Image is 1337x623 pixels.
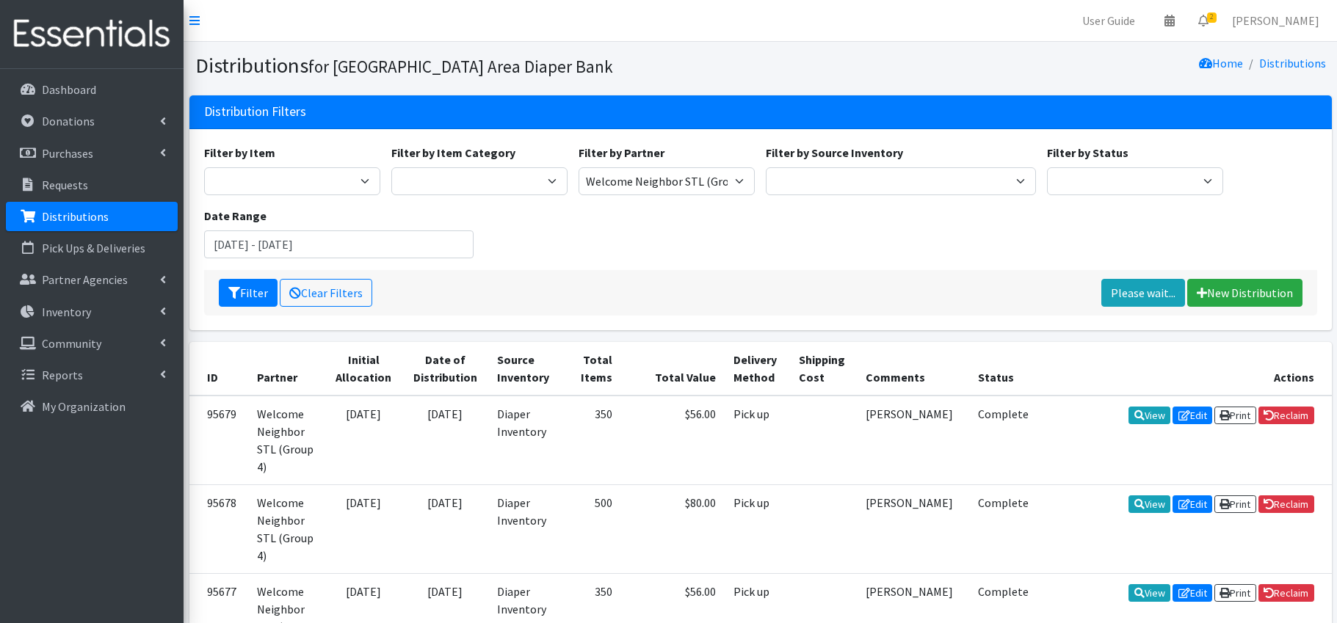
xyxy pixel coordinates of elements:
label: Filter by Item Category [391,144,515,161]
h3: Distribution Filters [204,104,306,120]
img: HumanEssentials [6,10,178,59]
p: Dashboard [42,82,96,97]
label: Filter by Item [204,144,275,161]
a: Inventory [6,297,178,327]
a: Print [1214,584,1256,602]
a: Edit [1173,584,1212,602]
a: [PERSON_NAME] [1220,6,1331,35]
td: Diaper Inventory [488,484,562,573]
th: Source Inventory [488,342,562,396]
th: Status [969,342,1037,396]
label: Filter by Source Inventory [766,144,903,161]
td: 95679 [189,396,248,485]
a: New Distribution [1187,279,1302,307]
p: Community [42,336,101,351]
td: [DATE] [325,484,402,573]
td: 95678 [189,484,248,573]
a: Clear Filters [280,279,372,307]
a: View [1128,584,1170,602]
p: Requests [42,178,88,192]
th: Actions [1038,342,1332,396]
a: Distributions [6,202,178,231]
a: Community [6,329,178,358]
a: Print [1214,495,1256,513]
td: Welcome Neighbor STL (Group 4) [248,484,326,573]
a: Reclaim [1258,495,1314,513]
td: [PERSON_NAME] [857,484,970,573]
a: Pick Ups & Deliveries [6,233,178,263]
button: Filter [219,279,278,307]
th: Delivery Method [725,342,790,396]
th: Initial Allocation [325,342,402,396]
p: Inventory [42,305,91,319]
td: $56.00 [621,396,725,485]
a: Donations [6,106,178,136]
a: Edit [1173,495,1212,513]
td: Welcome Neighbor STL (Group 4) [248,396,326,485]
a: Please wait... [1101,279,1185,307]
th: Date of Distribution [402,342,488,396]
a: Print [1214,407,1256,424]
a: Reports [6,360,178,390]
td: Complete [969,396,1037,485]
th: Total Items [562,342,621,396]
td: [DATE] [325,396,402,485]
small: for [GEOGRAPHIC_DATA] Area Diaper Bank [308,56,613,77]
th: Comments [857,342,970,396]
a: Partner Agencies [6,265,178,294]
a: User Guide [1070,6,1147,35]
td: [PERSON_NAME] [857,396,970,485]
td: [DATE] [402,484,488,573]
th: Partner [248,342,326,396]
td: Pick up [725,484,790,573]
p: Partner Agencies [42,272,128,287]
a: View [1128,407,1170,424]
label: Filter by Partner [579,144,664,161]
a: Distributions [1259,56,1326,70]
th: ID [189,342,248,396]
p: Purchases [42,146,93,161]
a: Home [1199,56,1243,70]
a: My Organization [6,392,178,421]
input: January 1, 2011 - December 31, 2011 [204,230,474,258]
span: 2 [1207,12,1217,23]
td: 350 [562,396,621,485]
a: View [1128,495,1170,513]
a: Purchases [6,139,178,168]
td: 500 [562,484,621,573]
a: 2 [1186,6,1220,35]
h1: Distributions [195,53,756,79]
td: Diaper Inventory [488,396,562,485]
p: Donations [42,114,95,128]
a: Reclaim [1258,584,1314,602]
p: Pick Ups & Deliveries [42,241,145,255]
a: Edit [1173,407,1212,424]
p: My Organization [42,399,126,414]
a: Reclaim [1258,407,1314,424]
a: Requests [6,170,178,200]
p: Reports [42,368,83,382]
td: Complete [969,484,1037,573]
th: Shipping Cost [790,342,857,396]
td: [DATE] [402,396,488,485]
label: Filter by Status [1047,144,1128,161]
td: Pick up [725,396,790,485]
p: Distributions [42,209,109,224]
td: $80.00 [621,484,725,573]
label: Date Range [204,207,267,225]
a: Dashboard [6,75,178,104]
th: Total Value [621,342,725,396]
